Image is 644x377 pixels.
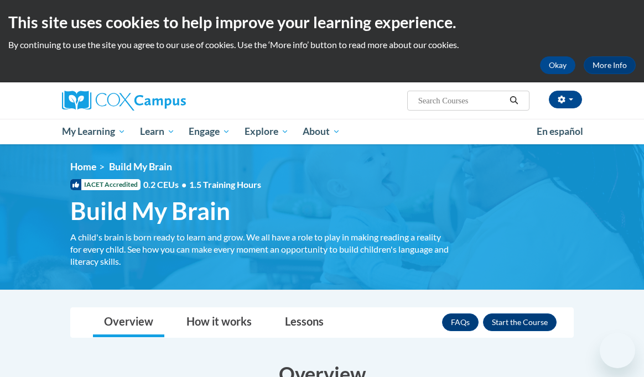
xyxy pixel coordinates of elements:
[529,120,590,143] a: En español
[109,161,172,172] span: Build My Brain
[237,119,296,144] a: Explore
[181,179,186,190] span: •
[8,39,636,51] p: By continuing to use the site you agree to our use of cookies. Use the ‘More info’ button to read...
[62,91,224,111] a: Cox Campus
[143,179,261,191] span: 0.2 CEUs
[140,125,175,138] span: Learn
[245,125,289,138] span: Explore
[181,119,237,144] a: Engage
[54,119,590,144] div: Main menu
[189,125,230,138] span: Engage
[70,179,141,190] span: IACET Accredited
[296,119,348,144] a: About
[175,308,263,337] a: How it works
[8,11,636,33] h2: This site uses cookies to help improve your learning experience.
[70,231,452,268] div: A child's brain is born ready to learn and grow. We all have a role to play in making reading a r...
[540,56,575,74] button: Okay
[417,94,506,107] input: Search Courses
[274,308,335,337] a: Lessons
[442,313,479,331] a: FAQs
[537,125,583,137] span: En español
[506,94,522,107] button: Search
[600,333,635,368] iframe: Button to launch messaging window
[303,125,340,138] span: About
[133,119,182,144] a: Learn
[189,179,261,190] span: 1.5 Training Hours
[549,91,582,108] button: Account Settings
[584,56,636,74] a: More Info
[62,91,186,111] img: Cox Campus
[93,308,164,337] a: Overview
[70,196,230,226] span: Build My Brain
[70,161,96,172] a: Home
[483,313,557,331] button: Enroll
[62,125,126,138] span: My Learning
[55,119,133,144] a: My Learning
